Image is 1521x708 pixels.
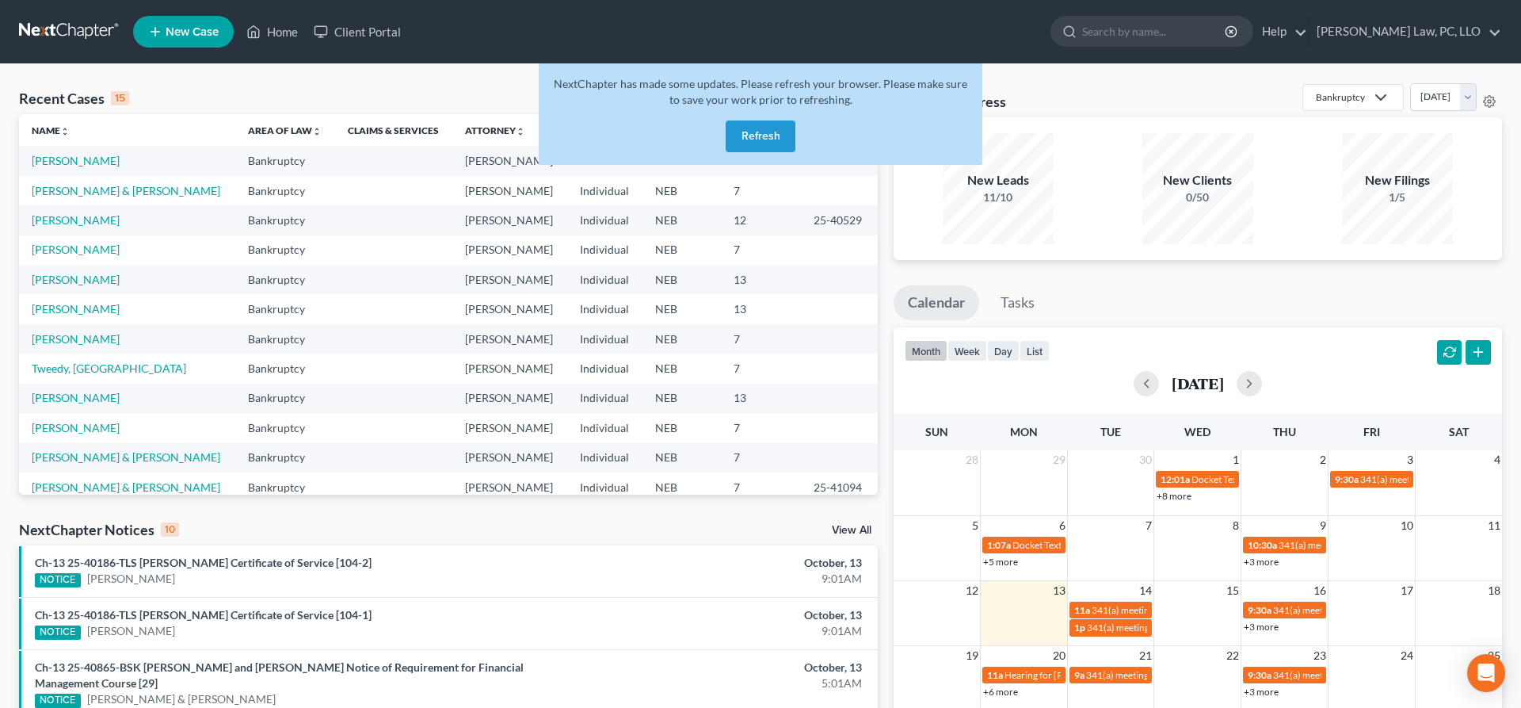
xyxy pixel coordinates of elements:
button: week [947,340,987,362]
td: Individual [567,354,642,383]
div: 0/50 [1142,189,1253,205]
div: New Clients [1142,171,1253,189]
span: 28 [964,450,980,469]
td: NEB [642,354,721,383]
span: 10:30a [1248,539,1277,551]
span: 22 [1225,646,1241,665]
td: NEB [642,265,721,294]
span: 11a [1074,604,1090,616]
span: 19 [964,646,980,665]
td: Bankruptcy [235,294,335,323]
a: [PERSON_NAME] & [PERSON_NAME] [32,450,220,464]
span: New Case [166,26,219,38]
span: 341(a) meeting for [PERSON_NAME] [1279,539,1431,551]
td: 7 [721,473,801,502]
a: Tasks [986,285,1049,320]
a: Ch-13 25-40186-TLS [PERSON_NAME] Certificate of Service [104-1] [35,608,372,622]
div: Recent Cases [19,89,129,108]
td: [PERSON_NAME] [452,176,566,205]
span: 3 [1405,450,1415,469]
div: October, 13 [597,660,862,675]
a: [PERSON_NAME] [32,302,120,316]
i: unfold_more [60,127,70,136]
div: 15 [111,91,129,105]
div: New Leads [943,171,1054,189]
td: Individual [567,294,642,323]
span: 341(a) meeting for [PERSON_NAME] [1273,604,1426,616]
td: Bankruptcy [235,235,335,265]
div: 5:01AM [597,675,862,691]
div: Bankruptcy [1316,90,1365,104]
span: Mon [1010,425,1038,438]
td: 7 [721,413,801,442]
a: [PERSON_NAME] [32,243,120,256]
td: NEB [642,443,721,473]
div: 10 [161,522,179,537]
a: [PERSON_NAME] [32,421,120,434]
a: Home [238,17,306,46]
span: 9 [1318,516,1328,535]
td: 7 [721,235,801,265]
a: +3 more [1244,556,1279,568]
td: Bankruptcy [235,176,335,205]
div: 9:01AM [597,571,862,587]
td: 13 [721,265,801,294]
span: Docket Text: for [PERSON_NAME] [1191,473,1333,485]
a: Ch-13 25-40865-BSK [PERSON_NAME] and [PERSON_NAME] Notice of Requirement for Financial Management... [35,660,524,690]
a: +8 more [1157,490,1191,502]
a: Client Portal [306,17,409,46]
td: Individual [567,235,642,265]
td: Bankruptcy [235,324,335,354]
td: [PERSON_NAME] [452,294,566,323]
a: Attorneyunfold_more [465,124,525,136]
span: 13 [1051,581,1067,600]
a: [PERSON_NAME] [87,623,175,639]
span: 341(a) meeting for [PERSON_NAME] & [PERSON_NAME] [1092,604,1328,616]
a: [PERSON_NAME] [32,391,120,404]
td: [PERSON_NAME] [452,443,566,473]
td: 25-41094 [801,473,878,502]
td: Bankruptcy [235,354,335,383]
td: Bankruptcy [235,413,335,442]
span: 21 [1138,646,1153,665]
div: 1/5 [1342,189,1453,205]
span: 11 [1486,516,1502,535]
a: [PERSON_NAME] [32,332,120,346]
td: Bankruptcy [235,443,335,473]
span: 10 [1399,516,1415,535]
td: NEB [642,473,721,502]
span: 20 [1051,646,1067,665]
a: [PERSON_NAME] Law, PC, LLO [1309,17,1501,46]
span: 7 [1144,516,1153,535]
span: Fri [1363,425,1380,438]
span: 9:30a [1248,604,1271,616]
div: 9:01AM [597,623,862,639]
div: New Filings [1342,171,1453,189]
button: Refresh [726,121,795,152]
h2: [DATE] [1172,375,1224,392]
span: 30 [1138,450,1153,469]
a: Nameunfold_more [32,124,70,136]
a: Area of Lawunfold_more [248,124,322,136]
span: 29 [1051,450,1067,469]
span: 4 [1492,450,1502,469]
span: Docket Text: for [PERSON_NAME] & [PERSON_NAME] [1012,539,1238,551]
span: Hearing for [PERSON_NAME]-Mabok [1004,669,1161,681]
span: 1p [1074,622,1085,633]
td: [PERSON_NAME] [452,413,566,442]
a: [PERSON_NAME] & [PERSON_NAME] [32,480,220,494]
span: 5 [970,516,980,535]
td: Individual [567,413,642,442]
td: 13 [721,294,801,323]
td: Individual [567,443,642,473]
td: Bankruptcy [235,205,335,235]
span: 14 [1138,581,1153,600]
button: day [987,340,1020,362]
span: Tue [1100,425,1121,438]
a: Tweedy, [GEOGRAPHIC_DATA] [32,362,186,375]
a: View All [832,525,871,536]
td: 12 [721,205,801,235]
td: NEB [642,294,721,323]
td: Bankruptcy [235,384,335,413]
a: +3 more [1244,686,1279,698]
